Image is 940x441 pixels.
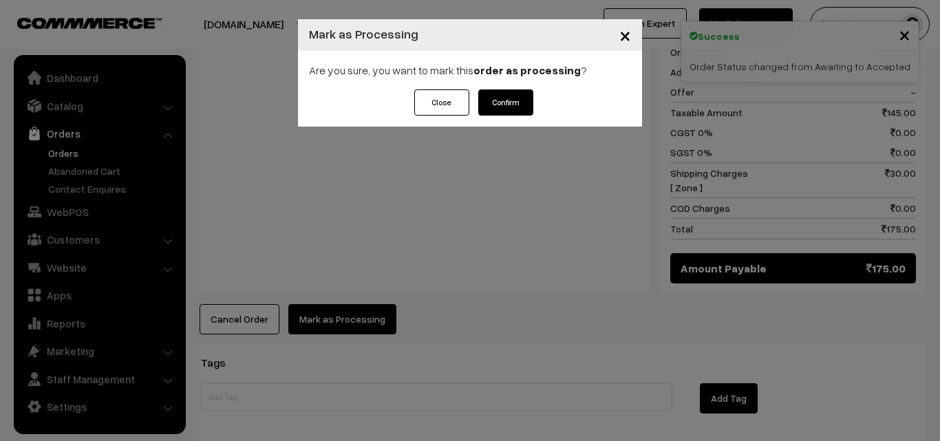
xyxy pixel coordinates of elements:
[608,14,642,56] button: Close
[473,63,581,77] strong: order as processing
[298,51,642,89] div: Are you sure, you want to mark this ?
[309,25,418,43] h4: Mark as Processing
[478,89,533,116] button: Confirm
[619,22,631,47] span: ×
[414,89,469,116] button: Close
